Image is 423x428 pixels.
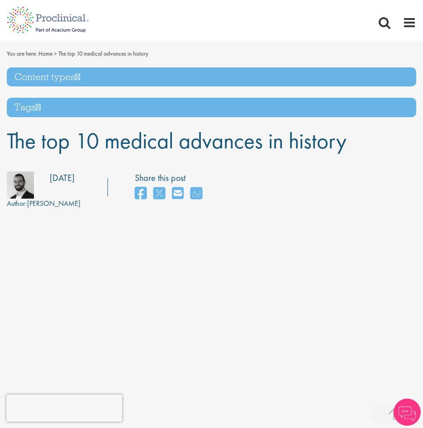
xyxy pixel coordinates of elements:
h3: Tags [7,98,416,117]
img: 76d2c18e-6ce3-4617-eefd-08d5a473185b [7,171,34,199]
span: The top 10 medical advances in history [58,50,148,57]
iframe: reCAPTCHA [6,395,122,422]
span: The top 10 medical advances in history [7,126,347,155]
h3: Content types [7,67,416,87]
span: Author: [7,199,27,208]
a: share on facebook [135,184,147,204]
img: Chatbot [394,399,421,426]
div: [PERSON_NAME] [7,199,81,209]
div: [DATE] [50,171,75,185]
a: share on whats app [190,184,202,204]
a: share on email [172,184,184,204]
label: Share this post [135,171,207,185]
a: share on twitter [153,184,165,204]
